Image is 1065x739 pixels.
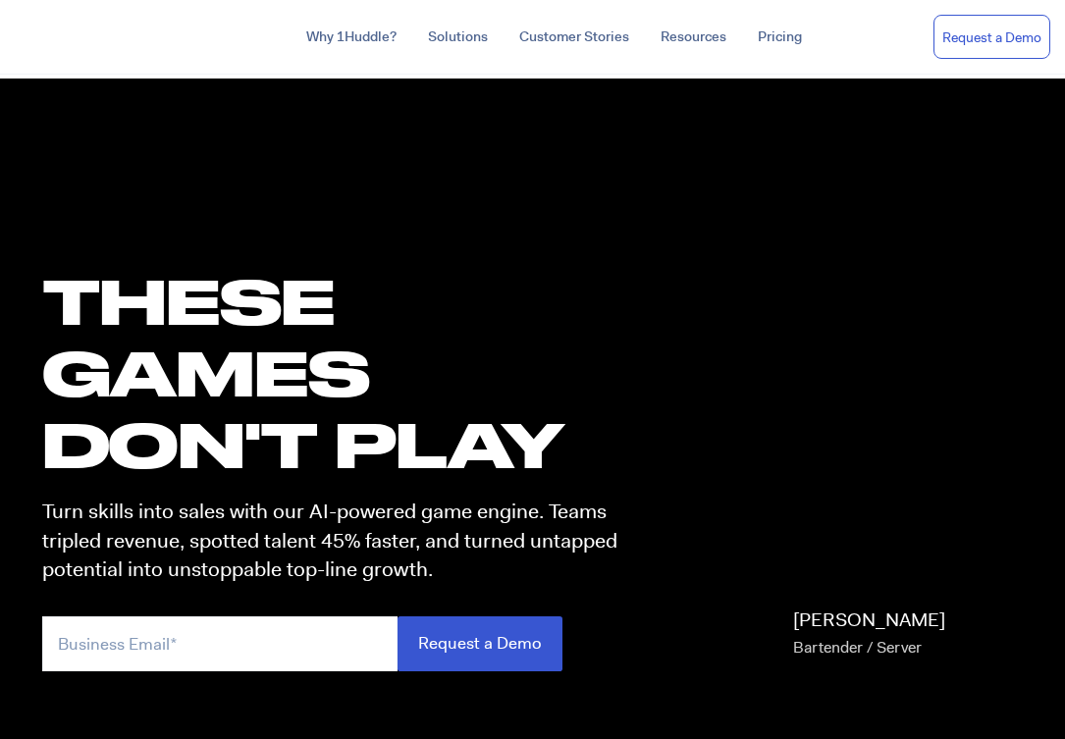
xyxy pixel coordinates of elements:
a: Solutions [412,20,504,55]
input: Business Email* [42,616,398,670]
p: Turn skills into sales with our AI-powered game engine. Teams tripled revenue, spotted talent 45%... [42,498,635,584]
a: Resources [645,20,742,55]
a: Why 1Huddle? [291,20,412,55]
a: Pricing [742,20,818,55]
p: [PERSON_NAME] [793,607,945,661]
a: Request a Demo [933,15,1050,60]
img: ... [15,18,155,55]
a: Customer Stories [504,20,645,55]
h1: these GAMES DON'T PLAY [42,265,635,481]
span: Bartender / Server [793,637,922,658]
input: Request a Demo [398,616,562,670]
